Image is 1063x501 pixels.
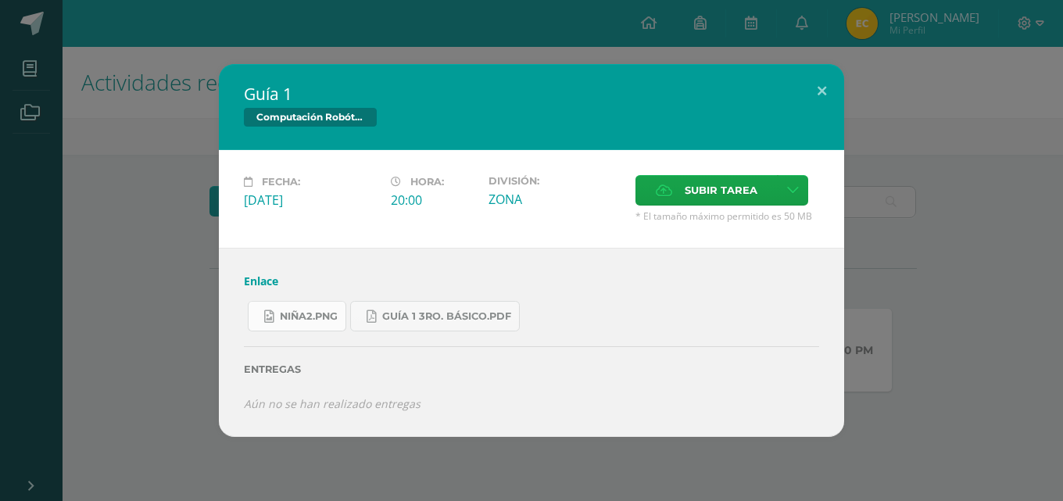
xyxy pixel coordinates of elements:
span: Guía 1 3ro. Básico.pdf [382,310,511,323]
span: niña2.png [280,310,338,323]
div: ZONA [489,191,623,208]
div: [DATE] [244,191,378,209]
span: Computación Robótica [244,108,377,127]
a: niña2.png [248,301,346,331]
div: 20:00 [391,191,476,209]
h2: Guía 1 [244,83,819,105]
span: Subir tarea [685,176,757,205]
button: Close (Esc) [800,64,844,117]
a: Guía 1 3ro. Básico.pdf [350,301,520,331]
i: Aún no se han realizado entregas [244,396,421,411]
label: División: [489,175,623,187]
span: * El tamaño máximo permitido es 50 MB [635,209,819,223]
label: Entregas [244,363,819,375]
span: Hora: [410,176,444,188]
a: Enlace [244,274,278,288]
span: Fecha: [262,176,300,188]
